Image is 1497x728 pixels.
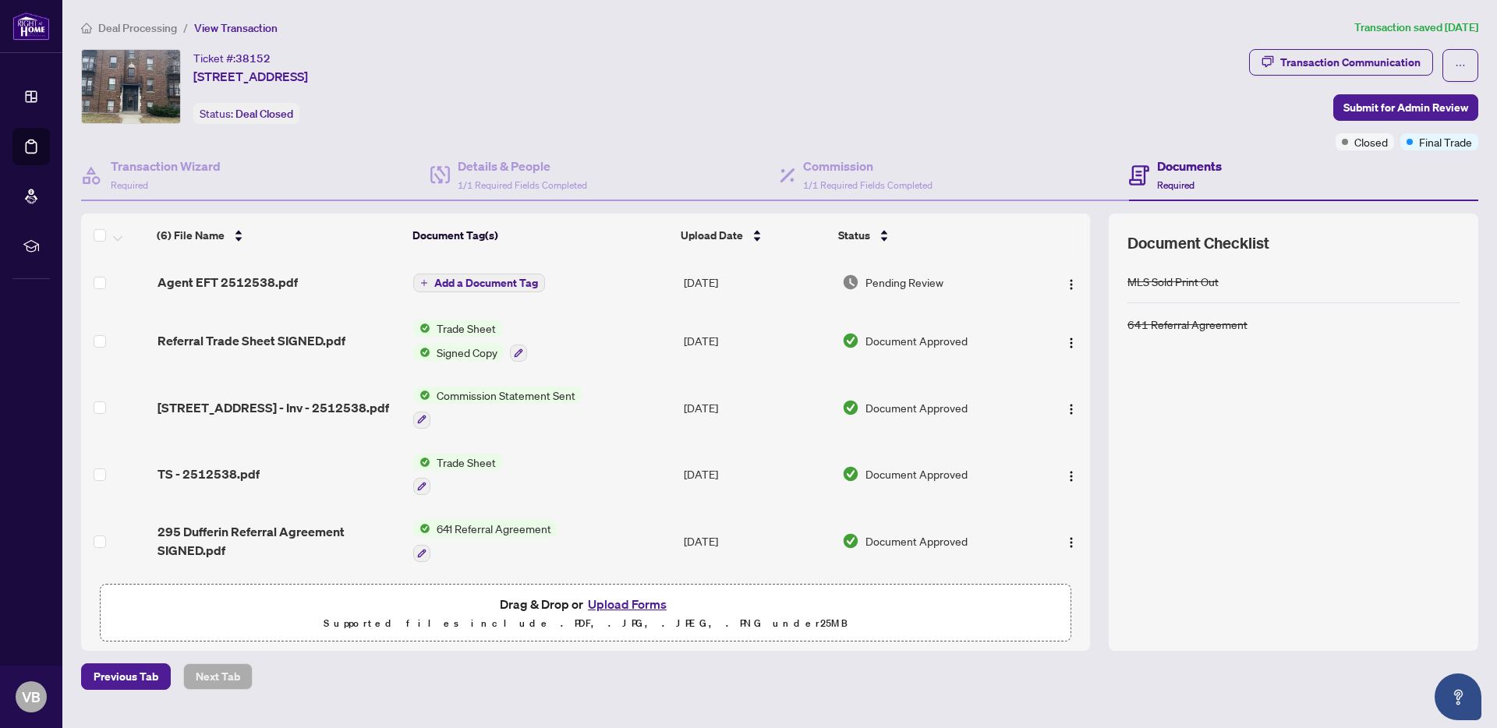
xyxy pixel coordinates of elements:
[194,21,278,35] span: View Transaction
[803,157,933,175] h4: Commission
[413,454,430,471] img: Status Icon
[434,277,538,288] span: Add a Document Tag
[193,103,299,124] div: Status:
[413,320,527,362] button: Status IconTrade SheetStatus IconSigned Copy
[101,585,1071,642] span: Drag & Drop orUpload FormsSupported files include .PDF, .JPG, .JPEG, .PNG under25MB
[1065,278,1078,291] img: Logo
[235,107,293,121] span: Deal Closed
[81,663,171,690] button: Previous Tab
[430,387,582,404] span: Commission Statement Sent
[1065,337,1078,349] img: Logo
[678,374,836,441] td: [DATE]
[1455,60,1466,71] span: ellipsis
[678,307,836,374] td: [DATE]
[1333,94,1478,121] button: Submit for Admin Review
[832,214,1029,257] th: Status
[500,594,671,614] span: Drag & Drop or
[1059,395,1084,420] button: Logo
[1249,49,1433,76] button: Transaction Communication
[110,614,1061,633] p: Supported files include .PDF, .JPG, .JPEG, .PNG under 25 MB
[430,454,502,471] span: Trade Sheet
[157,273,298,292] span: Agent EFT 2512538.pdf
[413,520,430,537] img: Status Icon
[865,332,968,349] span: Document Approved
[12,12,50,41] img: logo
[94,664,158,689] span: Previous Tab
[430,520,557,537] span: 641 Referral Agreement
[82,50,180,123] img: IMG-X12066958_1.jpg
[678,507,836,574] td: [DATE]
[865,532,968,550] span: Document Approved
[1059,528,1084,553] button: Logo
[98,21,177,35] span: Deal Processing
[1059,328,1084,353] button: Logo
[22,686,41,708] span: VB
[413,387,430,404] img: Status Icon
[1157,157,1222,175] h4: Documents
[1059,270,1084,295] button: Logo
[842,532,859,550] img: Document Status
[413,387,582,429] button: Status IconCommission Statement Sent
[678,574,836,641] td: [DATE]
[678,257,836,307] td: [DATE]
[1059,461,1084,486] button: Logo
[413,274,545,292] button: Add a Document Tag
[1127,273,1219,290] div: MLS Sold Print Out
[458,157,587,175] h4: Details & People
[842,274,859,291] img: Document Status
[150,214,406,257] th: (6) File Name
[865,465,968,482] span: Document Approved
[1127,316,1247,333] div: 641 Referral Agreement
[193,67,308,86] span: [STREET_ADDRESS]
[1127,232,1269,254] span: Document Checklist
[842,399,859,416] img: Document Status
[674,214,832,257] th: Upload Date
[157,465,260,483] span: TS - 2512538.pdf
[865,399,968,416] span: Document Approved
[842,465,859,482] img: Document Status
[157,331,345,350] span: Referral Trade Sheet SIGNED.pdf
[678,441,836,508] td: [DATE]
[1419,133,1472,150] span: Final Trade
[430,344,504,361] span: Signed Copy
[1354,19,1478,37] article: Transaction saved [DATE]
[681,227,743,244] span: Upload Date
[1354,133,1388,150] span: Closed
[865,274,943,291] span: Pending Review
[81,23,92,34] span: home
[183,19,188,37] li: /
[111,179,148,191] span: Required
[157,522,402,560] span: 295 Dufferin Referral Agreement SIGNED.pdf
[420,279,428,287] span: plus
[193,49,271,67] div: Ticket #:
[235,51,271,65] span: 38152
[183,663,253,690] button: Next Tab
[1435,673,1481,720] button: Open asap
[803,179,933,191] span: 1/1 Required Fields Completed
[413,454,502,496] button: Status IconTrade Sheet
[1157,179,1194,191] span: Required
[1065,403,1078,415] img: Logo
[583,594,671,614] button: Upload Forms
[458,179,587,191] span: 1/1 Required Fields Completed
[413,344,430,361] img: Status Icon
[1065,536,1078,549] img: Logo
[406,214,674,257] th: Document Tag(s)
[157,398,389,417] span: [STREET_ADDRESS] - Inv - 2512538.pdf
[1065,470,1078,482] img: Logo
[413,320,430,337] img: Status Icon
[1280,50,1421,75] div: Transaction Communication
[842,332,859,349] img: Document Status
[413,520,557,562] button: Status Icon641 Referral Agreement
[413,273,545,293] button: Add a Document Tag
[430,320,502,337] span: Trade Sheet
[111,157,221,175] h4: Transaction Wizard
[157,227,225,244] span: (6) File Name
[1343,95,1468,120] span: Submit for Admin Review
[838,227,870,244] span: Status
